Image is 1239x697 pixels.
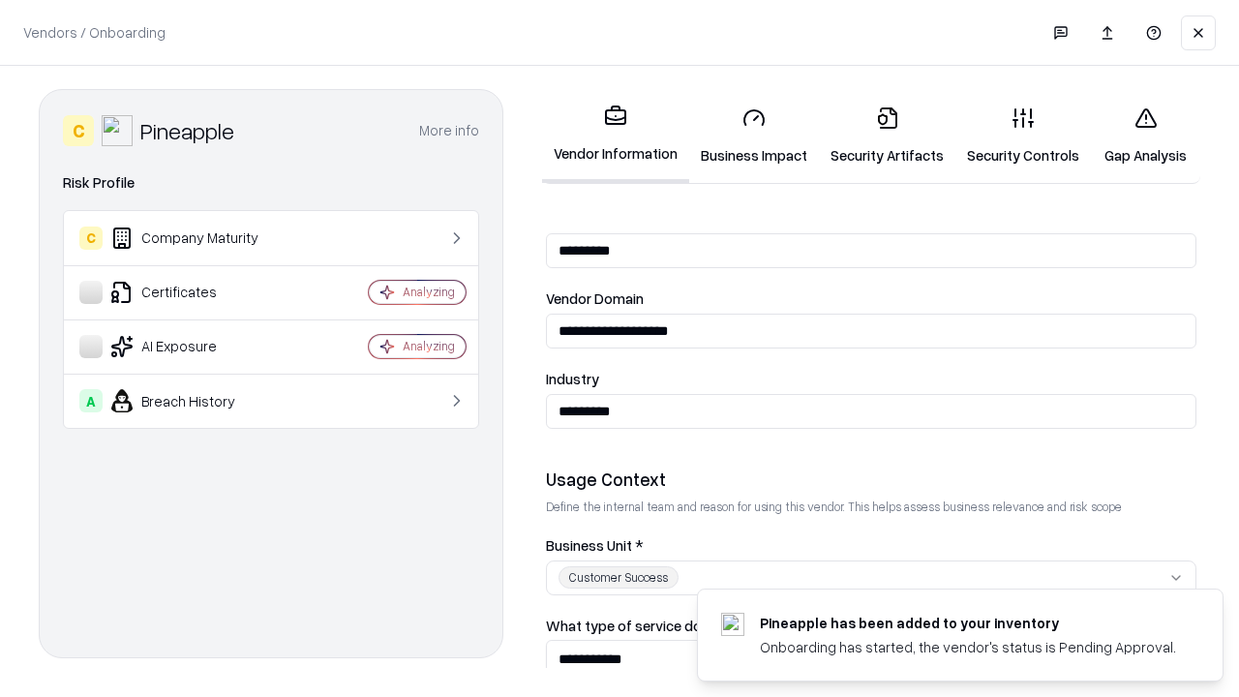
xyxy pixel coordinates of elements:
[546,538,1196,553] label: Business Unit *
[559,566,679,589] div: Customer Success
[721,613,744,636] img: pineappleenergy.com
[819,91,955,181] a: Security Artifacts
[546,499,1196,515] p: Define the internal team and reason for using this vendor. This helps assess business relevance a...
[546,561,1196,595] button: Customer Success
[542,89,689,183] a: Vendor Information
[689,91,819,181] a: Business Impact
[23,22,166,43] p: Vendors / Onboarding
[546,619,1196,633] label: What type of service does the vendor provide? *
[79,227,311,250] div: Company Maturity
[403,284,455,300] div: Analyzing
[760,637,1176,657] div: Onboarding has started, the vendor's status is Pending Approval.
[760,613,1176,633] div: Pineapple has been added to your inventory
[546,291,1196,306] label: Vendor Domain
[79,389,311,412] div: Breach History
[403,338,455,354] div: Analyzing
[419,113,479,148] button: More info
[63,171,479,195] div: Risk Profile
[102,115,133,146] img: Pineapple
[1091,91,1200,181] a: Gap Analysis
[63,115,94,146] div: C
[546,372,1196,386] label: Industry
[79,281,311,304] div: Certificates
[79,227,103,250] div: C
[79,389,103,412] div: A
[79,335,311,358] div: AI Exposure
[955,91,1091,181] a: Security Controls
[140,115,234,146] div: Pineapple
[546,468,1196,491] div: Usage Context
